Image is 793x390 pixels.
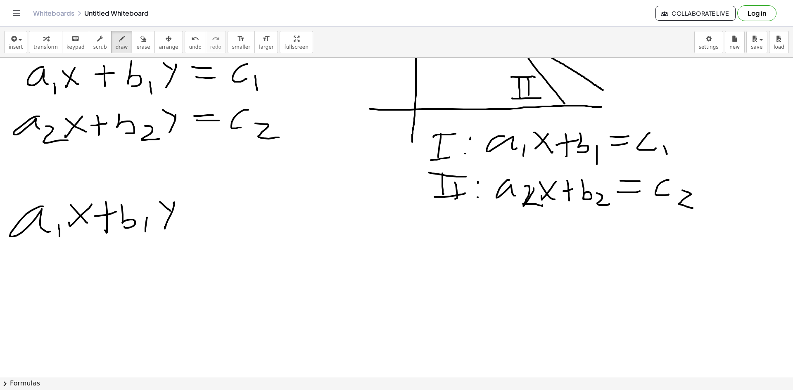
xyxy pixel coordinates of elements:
[191,34,199,44] i: undo
[259,44,273,50] span: larger
[699,44,719,50] span: settings
[185,31,206,53] button: undoundo
[729,44,740,50] span: new
[62,31,89,53] button: keyboardkeypad
[71,34,79,44] i: keyboard
[154,31,183,53] button: arrange
[33,9,74,17] a: Whiteboards
[66,44,85,50] span: keypad
[10,7,23,20] button: Toggle navigation
[111,31,133,53] button: draw
[89,31,112,53] button: scrub
[9,44,23,50] span: insert
[237,34,245,44] i: format_size
[228,31,255,53] button: format_sizesmaller
[655,6,736,21] button: Collaborate Live
[751,44,762,50] span: save
[769,31,789,53] button: load
[136,44,150,50] span: erase
[694,31,723,53] button: settings
[232,44,250,50] span: smaller
[29,31,62,53] button: transform
[33,44,58,50] span: transform
[774,44,784,50] span: load
[254,31,278,53] button: format_sizelarger
[93,44,107,50] span: scrub
[746,31,767,53] button: save
[189,44,202,50] span: undo
[284,44,308,50] span: fullscreen
[210,44,221,50] span: redo
[159,44,178,50] span: arrange
[737,5,776,21] button: Log in
[262,34,270,44] i: format_size
[132,31,154,53] button: erase
[725,31,745,53] button: new
[4,31,27,53] button: insert
[206,31,226,53] button: redoredo
[116,44,128,50] span: draw
[212,34,220,44] i: redo
[280,31,313,53] button: fullscreen
[662,9,729,17] span: Collaborate Live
